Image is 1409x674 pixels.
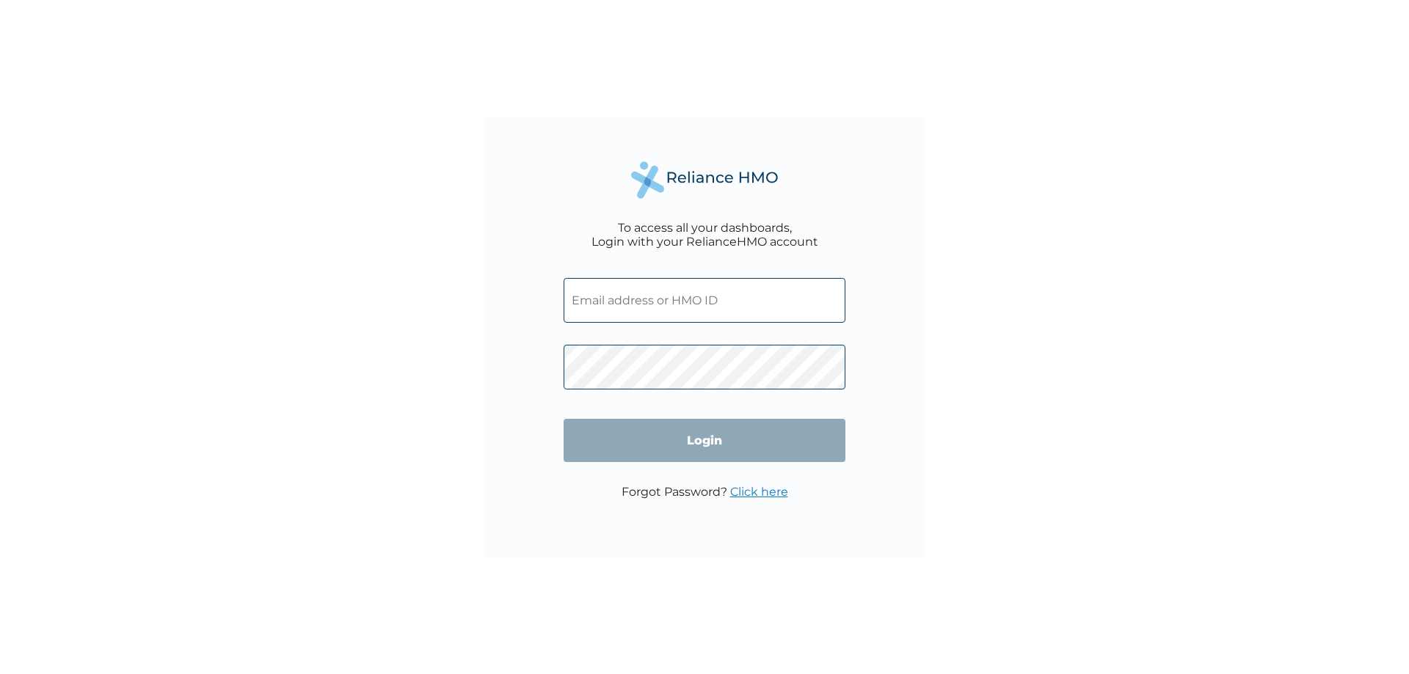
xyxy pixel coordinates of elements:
[591,221,818,249] div: To access all your dashboards, Login with your RelianceHMO account
[631,161,778,199] img: Reliance Health's Logo
[564,419,845,462] input: Login
[564,278,845,323] input: Email address or HMO ID
[730,485,788,499] a: Click here
[622,485,788,499] p: Forgot Password?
